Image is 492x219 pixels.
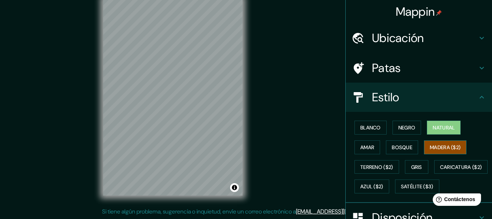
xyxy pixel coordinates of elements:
[360,184,383,190] font: Azul ($2)
[102,208,296,215] font: Si tiene algún problema, sugerencia o inquietud, envíe un correo electrónico a
[346,23,492,53] div: Ubicación
[354,140,380,154] button: Amar
[434,160,488,174] button: Caricatura ($2)
[354,180,389,193] button: Azul ($2)
[354,121,387,135] button: Blanco
[436,10,442,16] img: pin-icon.png
[424,140,466,154] button: Madera ($2)
[372,30,424,46] font: Ubicación
[411,164,422,170] font: Gris
[346,53,492,83] div: Patas
[372,90,399,105] font: Estilo
[396,4,435,19] font: Mappin
[296,208,386,215] a: [EMAIL_ADDRESS][DOMAIN_NAME]
[392,144,412,151] font: Bosque
[354,160,399,174] button: Terreno ($2)
[346,83,492,112] div: Estilo
[386,140,418,154] button: Bosque
[395,180,439,193] button: Satélite ($3)
[405,160,428,174] button: Gris
[360,164,393,170] font: Terreno ($2)
[433,124,455,131] font: Natural
[393,121,421,135] button: Negro
[430,144,461,151] font: Madera ($2)
[360,144,374,151] font: Amar
[372,60,401,76] font: Patas
[440,164,482,170] font: Caricatura ($2)
[398,124,416,131] font: Negro
[360,124,381,131] font: Blanco
[427,190,484,211] iframe: Lanzador de widgets de ayuda
[427,121,461,135] button: Natural
[230,183,239,192] button: Activar o desactivar atribución
[401,184,433,190] font: Satélite ($3)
